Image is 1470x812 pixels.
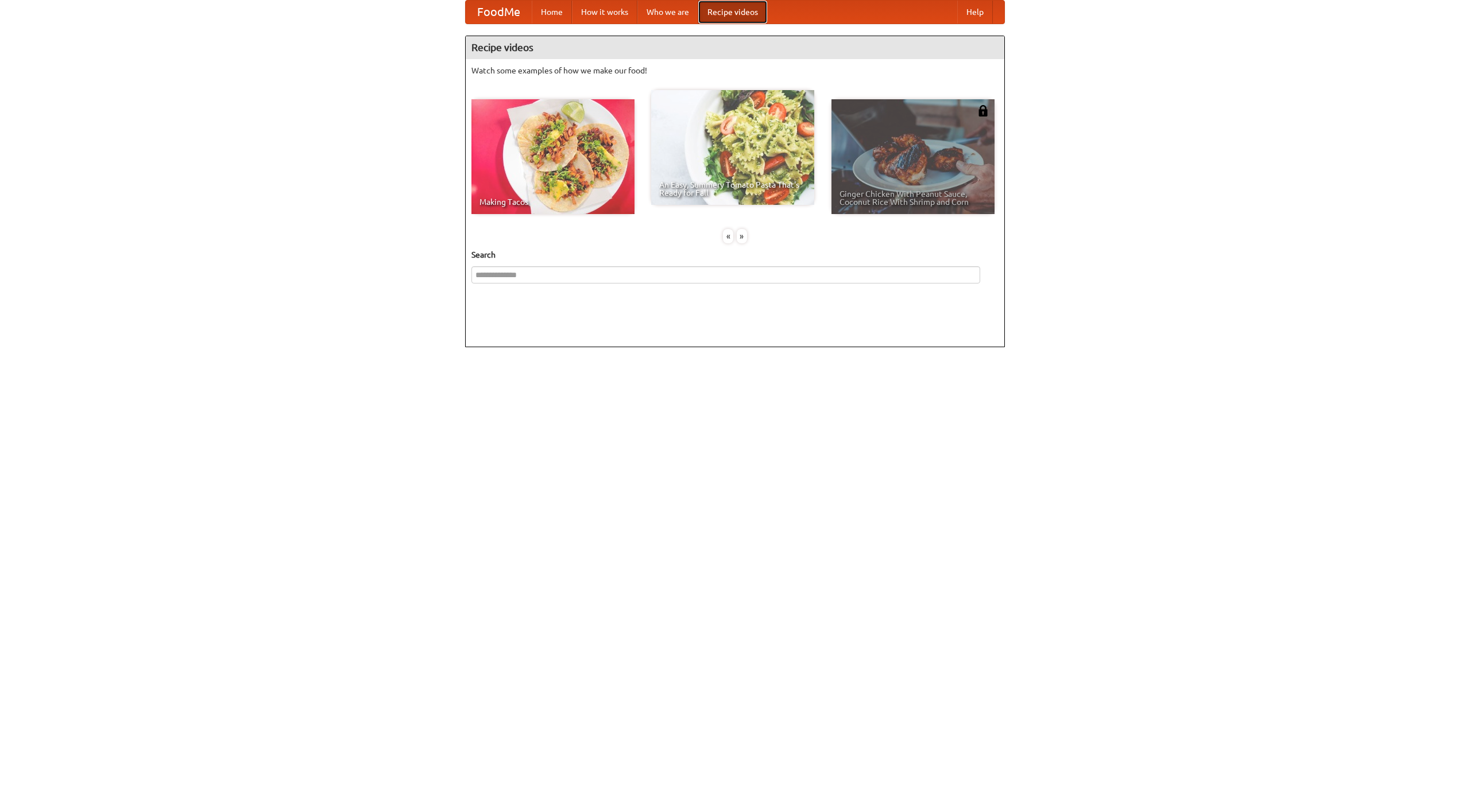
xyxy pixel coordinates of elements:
img: 483408.png [977,105,989,116]
a: Recipe videos [698,1,767,24]
div: « [723,229,733,243]
a: Who we are [637,1,698,24]
a: Making Tacos [471,99,635,214]
a: FoodMe [466,1,532,24]
span: Making Tacos [479,198,626,206]
a: How it works [572,1,637,24]
a: An Easy, Summery Tomato Pasta That's Ready for Fall [651,90,814,205]
span: An Easy, Summery Tomato Pasta That's Ready for Fall [659,181,806,197]
div: » [737,229,747,243]
a: Home [532,1,572,24]
h5: Search [471,249,999,261]
p: Watch some examples of how we make our food! [471,65,999,76]
a: Help [957,1,993,24]
h4: Recipe videos [466,36,1004,59]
